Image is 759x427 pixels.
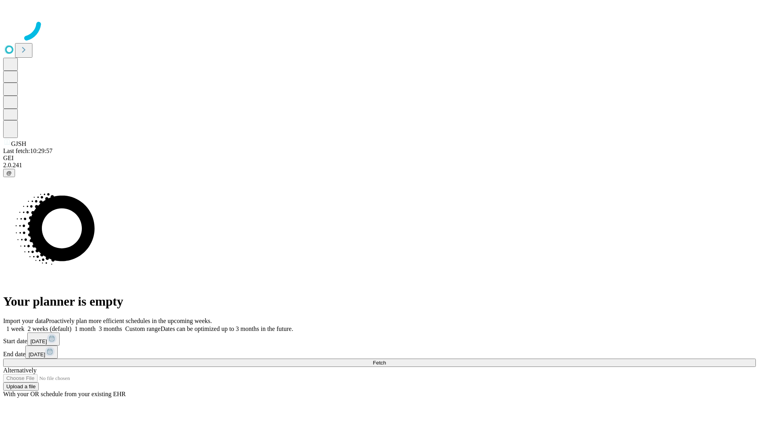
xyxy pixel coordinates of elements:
[30,338,47,344] span: [DATE]
[160,325,293,332] span: Dates can be optimized up to 3 months in the future.
[3,155,756,162] div: GEI
[46,317,212,324] span: Proactively plan more efficient schedules in the upcoming weeks.
[3,382,39,391] button: Upload a file
[6,325,25,332] span: 1 week
[27,333,60,346] button: [DATE]
[3,333,756,346] div: Start date
[3,162,756,169] div: 2.0.241
[3,147,53,154] span: Last fetch: 10:29:57
[28,351,45,357] span: [DATE]
[3,317,46,324] span: Import your data
[25,346,58,359] button: [DATE]
[3,359,756,367] button: Fetch
[3,294,756,309] h1: Your planner is empty
[6,170,12,176] span: @
[373,360,386,366] span: Fetch
[3,391,126,397] span: With your OR schedule from your existing EHR
[28,325,72,332] span: 2 weeks (default)
[3,367,36,374] span: Alternatively
[3,346,756,359] div: End date
[99,325,122,332] span: 3 months
[75,325,96,332] span: 1 month
[3,169,15,177] button: @
[11,140,26,147] span: GJSH
[125,325,160,332] span: Custom range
